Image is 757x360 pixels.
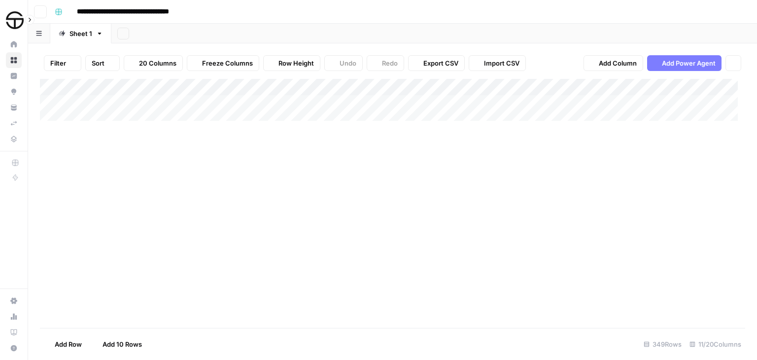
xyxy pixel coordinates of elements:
[6,115,22,131] a: Syncs
[6,324,22,340] a: Learning Hub
[647,55,722,71] button: Add Power Agent
[40,336,88,352] button: Add Row
[6,100,22,115] a: Your Data
[263,55,320,71] button: Row Height
[92,58,104,68] span: Sort
[584,55,643,71] button: Add Column
[88,336,148,352] button: Add 10 Rows
[6,131,22,147] a: Data Library
[662,58,716,68] span: Add Power Agent
[6,68,22,84] a: Insights
[640,336,686,352] div: 349 Rows
[278,58,314,68] span: Row Height
[408,55,465,71] button: Export CSV
[686,336,745,352] div: 11/20 Columns
[202,58,253,68] span: Freeze Columns
[6,340,22,356] button: Help + Support
[484,58,519,68] span: Import CSV
[340,58,356,68] span: Undo
[6,52,22,68] a: Browse
[6,309,22,324] a: Usage
[599,58,637,68] span: Add Column
[367,55,404,71] button: Redo
[103,339,142,349] span: Add 10 Rows
[469,55,526,71] button: Import CSV
[69,29,92,38] div: Sheet 1
[6,36,22,52] a: Home
[55,339,82,349] span: Add Row
[50,24,111,43] a: Sheet 1
[6,293,22,309] a: Settings
[44,55,81,71] button: Filter
[187,55,259,71] button: Freeze Columns
[50,58,66,68] span: Filter
[6,11,24,29] img: SimpleTire Logo
[85,55,120,71] button: Sort
[324,55,363,71] button: Undo
[6,84,22,100] a: Opportunities
[382,58,398,68] span: Redo
[124,55,183,71] button: 20 Columns
[139,58,176,68] span: 20 Columns
[423,58,458,68] span: Export CSV
[6,8,22,33] button: Workspace: SimpleTire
